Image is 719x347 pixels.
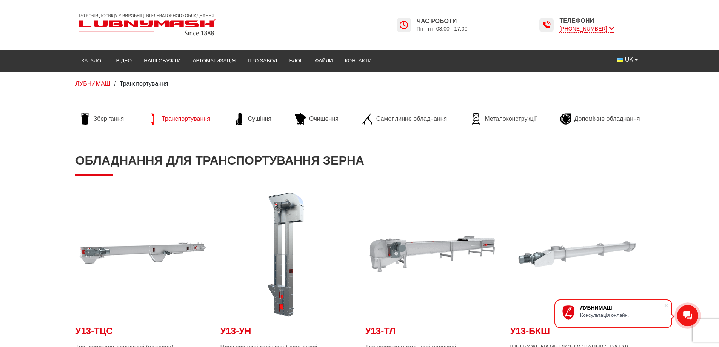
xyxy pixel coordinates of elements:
span: Зберігання [94,115,124,123]
span: Металоконструкції [485,115,536,123]
span: Транспортування [120,80,168,87]
span: Транспортування [162,115,210,123]
a: У13-УН [220,325,354,342]
a: У13-ТЛ [365,325,499,342]
a: Самоплинне обладнання [358,113,451,125]
a: Відео [110,52,138,69]
a: Контакти [339,52,378,69]
a: Каталог [75,52,110,69]
a: Файли [309,52,339,69]
img: Lubnymash time icon [542,20,551,29]
a: Наші об’єкти [138,52,186,69]
span: / [114,80,115,87]
a: У13-ТЦС [75,325,209,342]
div: Консультація онлайн. [580,312,664,318]
a: Блог [283,52,309,69]
h1: Обладнання для транспортування зерна [75,146,644,176]
span: Сушіння [248,115,271,123]
button: UK [611,52,644,67]
a: Зберігання [75,113,128,125]
span: UK [625,56,633,64]
span: [PHONE_NUMBER] [559,25,614,33]
span: Пн - пт: 08:00 - 17:00 [417,25,468,32]
span: Самоплинне обладнання [376,115,447,123]
a: У13-БКШ [510,325,644,342]
div: ЛУБНИМАШ [580,305,664,311]
a: Автоматизація [186,52,242,69]
span: Очищення [309,115,339,123]
span: Допоміжне обладнання [574,115,640,123]
a: Сушіння [230,113,275,125]
a: ЛУБНИМАШ [75,80,111,87]
img: Lubnymash time icon [399,20,408,29]
a: Про завод [242,52,283,69]
span: Час роботи [417,17,468,25]
span: Телефони [559,17,614,25]
img: Lubnymash [75,11,219,39]
img: Українська [617,58,623,62]
a: Допоміжне обладнання [556,113,644,125]
a: Металоконструкції [467,113,540,125]
a: Транспортування [143,113,214,125]
a: Очищення [291,113,342,125]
